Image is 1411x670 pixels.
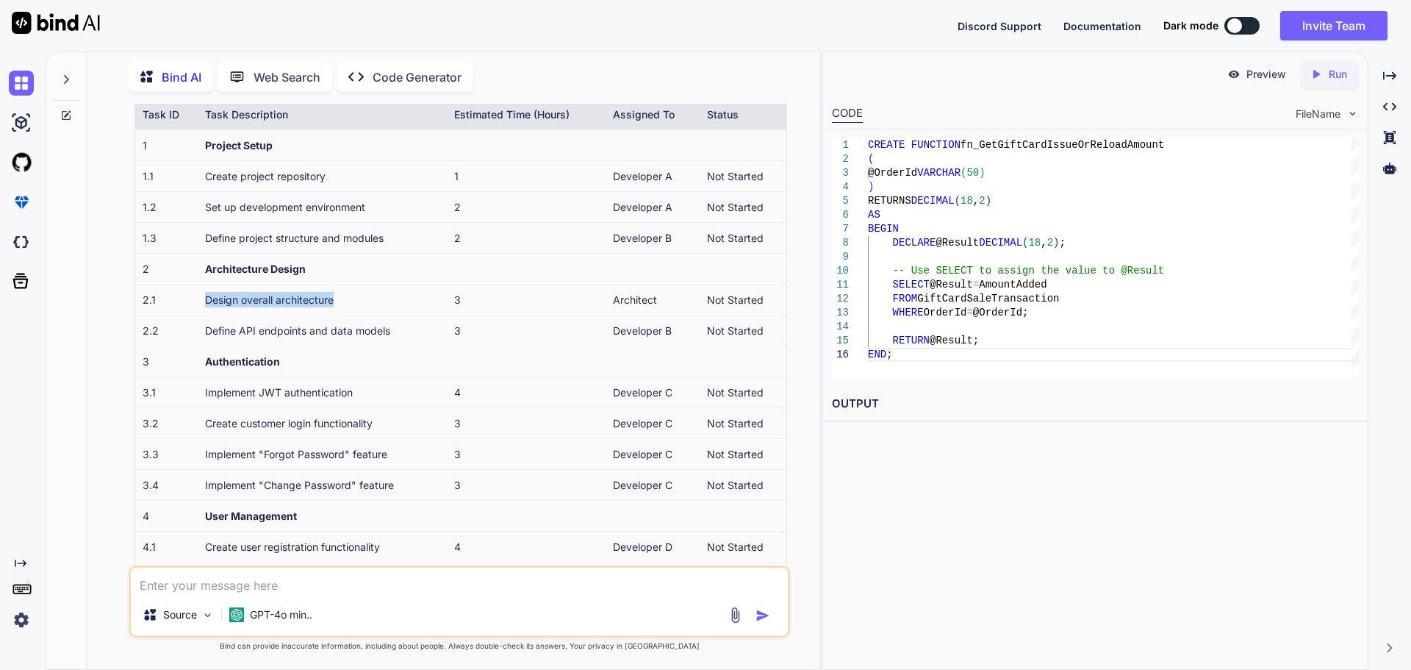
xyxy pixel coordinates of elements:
td: 3 [447,469,606,500]
span: FileName [1296,107,1340,121]
td: 3.3 [135,438,198,469]
td: 3.2 [135,407,198,438]
span: 2 [1046,237,1052,249]
td: Define project structure and modules [198,222,447,253]
div: 1 [832,138,849,152]
button: Discord Support [958,18,1041,34]
td: Developer D [606,562,699,593]
span: = [966,307,972,318]
button: Documentation [1063,18,1141,34]
span: AmountAdded [979,279,1046,291]
span: BEGIN [868,223,899,235]
p: Run [1329,67,1347,82]
td: Developer C [606,469,699,500]
div: 11 [832,278,849,292]
td: Implement "Forgot Password" feature [198,438,447,469]
td: Implement user profile management [198,562,447,593]
td: 4.1 [135,531,198,562]
span: ) [985,195,991,207]
td: 2.1 [135,284,198,315]
span: DECIMAL [911,195,954,207]
span: Documentation [1063,20,1141,32]
div: 7 [832,222,849,236]
span: fn_GetGiftCardIssueOrReloadAmount [961,139,1164,151]
span: END [868,349,886,360]
td: Design overall architecture [198,284,447,315]
span: @Result [930,279,973,291]
td: Architect [606,284,699,315]
p: Web Search [254,68,320,86]
span: Discord Support [958,20,1041,32]
img: githubLight [9,150,34,175]
span: 2 [979,195,985,207]
td: 2 [447,222,606,253]
span: SELECT [892,279,929,291]
div: CODE [832,105,863,123]
td: 4.2 [135,562,198,593]
th: Task Description [198,99,447,130]
span: = [972,279,978,291]
button: Invite Team [1280,11,1387,40]
span: -- Use SELECT to assign the value to @Result [892,265,1164,277]
td: Define API endpoints and data models [198,315,447,346]
td: Create customer login functionality [198,407,447,438]
td: 2.2 [135,315,198,346]
img: GPT-4o mini [229,607,244,622]
td: 1.3 [135,222,198,253]
td: 2 [447,191,606,222]
span: , [1041,237,1046,249]
td: Implement "Change Password" feature [198,469,447,500]
span: FUNCTION [911,139,960,151]
td: 1.1 [135,160,198,191]
img: darkCloudIdeIcon [9,229,34,254]
span: WHERE [892,307,923,318]
span: 18 [1028,237,1041,249]
span: ) [979,167,985,179]
div: 14 [832,320,849,334]
strong: User Management [205,510,297,522]
td: 3 [447,284,606,315]
span: ( [961,167,966,179]
p: Bind can provide inaccurate information, including about people. Always double-check its answers.... [129,641,790,652]
td: Not Started [700,191,787,222]
td: Developer A [606,160,699,191]
td: Not Started [700,284,787,315]
span: ) [868,181,874,193]
img: preview [1227,68,1241,81]
td: 1 [135,129,198,160]
div: 16 [832,348,849,362]
td: 1 [447,160,606,191]
div: 3 [832,166,849,180]
div: 9 [832,250,849,264]
td: Developer B [606,315,699,346]
div: 2 [832,152,849,166]
span: AS [868,209,880,221]
img: premium [9,190,34,215]
img: Pick Models [201,609,214,621]
div: 13 [832,306,849,320]
img: Bind AI [12,12,100,34]
th: Status [700,99,787,130]
p: Preview [1246,67,1286,82]
td: Implement JWT authentication [198,377,447,407]
div: 6 [832,208,849,222]
td: Not Started [700,531,787,562]
span: RETURNS [868,195,911,207]
span: DECIMAL [979,237,1022,249]
td: Not Started [700,315,787,346]
img: chevron down [1346,107,1359,120]
td: Create project repository [198,160,447,191]
span: ( [868,153,874,165]
span: 18 [961,195,973,207]
p: Bind AI [162,68,201,86]
td: Developer A [606,191,699,222]
span: ( [1022,237,1028,249]
span: @Result; [930,335,979,346]
div: 12 [832,292,849,306]
td: Not Started [700,407,787,438]
span: ; [886,349,892,360]
td: Set up development environment [198,191,447,222]
td: 3.1 [135,377,198,407]
td: Developer C [606,377,699,407]
td: Not Started [700,438,787,469]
